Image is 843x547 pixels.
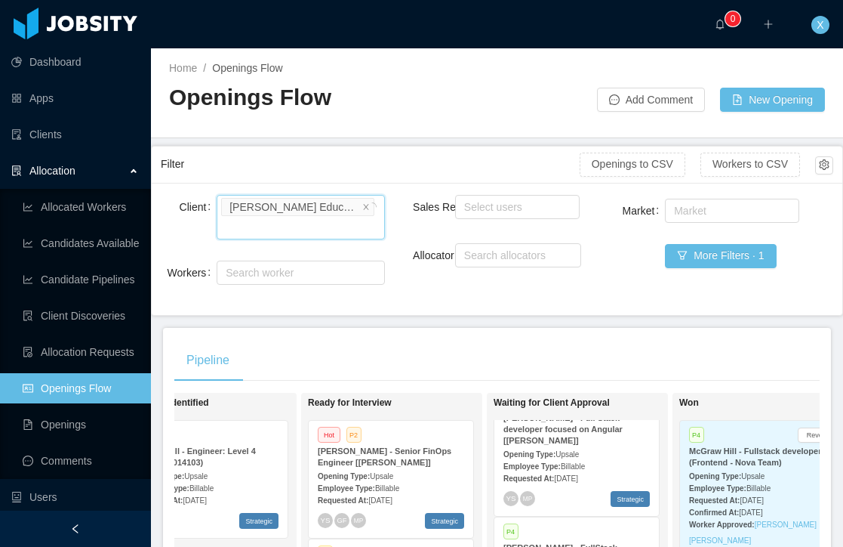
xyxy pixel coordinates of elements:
[184,472,208,481] span: Upsale
[23,264,139,295] a: icon: line-chartCandidate Pipelines
[597,88,705,112] button: icon: messageAdd Comment
[689,508,739,517] strong: Confirmed At:
[11,47,139,77] a: icon: pie-chartDashboard
[665,244,776,268] button: icon: filterMore Filters · 1
[460,246,468,264] input: Allocator
[23,373,139,403] a: icon: idcardOpenings Flow
[611,491,650,507] span: Strategic
[561,462,585,471] span: Billable
[460,198,468,216] input: Sales Rep
[739,508,762,517] span: [DATE]
[798,428,835,443] button: Revert
[375,484,399,493] span: Billable
[23,409,139,440] a: icon: file-textOpenings
[689,472,741,481] strong: Opening Type:
[741,472,765,481] span: Upsale
[669,202,678,220] input: Market
[554,474,577,483] span: [DATE]
[354,517,363,524] span: MP
[623,205,666,217] label: Market
[580,153,685,177] button: Openings to CSV
[23,301,139,331] a: icon: file-searchClient Discoveries
[700,153,800,177] button: Workers to CSV
[167,267,217,279] label: Workers
[689,496,740,505] strong: Requested At:
[132,447,256,467] strong: McGraw Hill - Engineer: Level 4 (MHEJP00014103)
[337,516,346,524] span: GF
[368,496,392,505] span: [DATE]
[674,203,783,218] div: Market
[689,484,746,493] strong: Employee Type:
[320,516,330,524] span: YS
[229,199,358,215] div: [PERSON_NAME] Education
[183,496,206,505] span: [DATE]
[494,397,705,409] h1: Waiting for Client Approval
[555,450,579,459] span: Upsale
[725,11,740,26] sup: 0
[23,192,139,222] a: icon: line-chartAllocated Workers
[239,513,278,529] span: Strategic
[212,62,282,74] span: Openings Flow
[362,202,370,212] i: icon: close
[506,494,515,502] span: YS
[11,83,139,113] a: icon: appstoreApps
[763,19,774,29] i: icon: plus
[189,484,214,493] span: Billable
[29,165,75,177] span: Allocation
[740,496,763,505] span: [DATE]
[203,62,206,74] span: /
[11,482,139,512] a: icon: robotUsers
[503,413,623,445] strong: [PERSON_NAME] - Full Stack developer focused on Angular [[PERSON_NAME]]
[425,513,464,529] span: Strategic
[169,82,497,113] h2: Openings Flow
[174,339,242,382] div: Pipeline
[318,496,368,505] strong: Requested At:
[817,16,823,34] span: X
[523,495,532,502] span: MP
[720,88,825,112] button: icon: file-addNew Opening
[689,521,755,529] strong: Worker Approved:
[11,165,22,176] i: icon: solution
[318,484,375,493] strong: Employee Type:
[221,264,229,282] input: Workers
[318,472,370,481] strong: Opening Type:
[689,447,821,467] strong: McGraw Hill - Fullstack developer (Frontend - Nova Team)
[689,427,704,443] span: P4
[169,62,197,74] a: Home
[503,450,555,459] strong: Opening Type:
[161,150,580,178] div: Filter
[23,337,139,367] a: icon: file-doneAllocation Requests
[715,19,725,29] i: icon: bell
[689,521,817,545] a: [PERSON_NAME] [PERSON_NAME]
[180,201,217,213] label: Client
[746,484,771,493] span: Billable
[346,427,362,443] span: P2
[413,249,464,261] label: Allocator
[122,397,334,409] h1: Candidate Identified
[370,472,393,481] span: Upsale
[464,199,564,215] div: Select users
[221,198,374,216] li: McGraw-Hill Education
[23,228,139,258] a: icon: line-chartCandidates Available
[318,427,340,443] span: Hot
[221,218,229,236] input: Client
[226,265,362,280] div: Search worker
[503,462,561,471] strong: Employee Type:
[11,119,139,150] a: icon: auditClients
[318,447,451,467] strong: [PERSON_NAME] - Senior FinOps Engineer [[PERSON_NAME]]
[308,397,519,409] h1: Ready for Interview
[503,474,554,483] strong: Requested At:
[815,156,833,175] button: icon: setting
[464,248,565,263] div: Search allocators
[368,202,377,213] i: icon: loading
[503,524,518,539] span: P4
[413,201,472,213] label: Sales Rep
[23,446,139,476] a: icon: messageComments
